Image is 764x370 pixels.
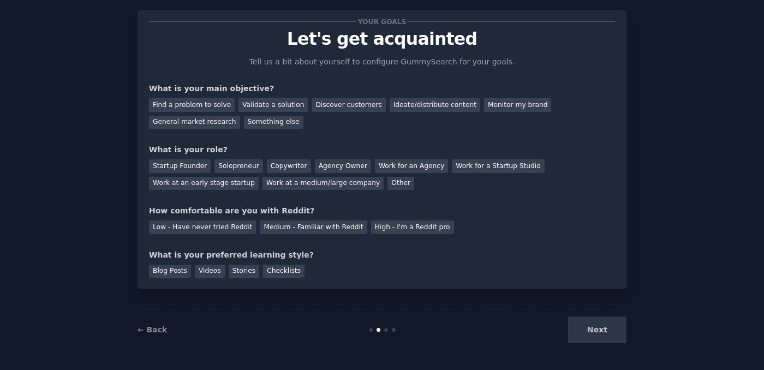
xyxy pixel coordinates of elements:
[238,98,308,112] div: Validate a solution
[387,177,414,190] div: Other
[149,265,191,278] div: Blog Posts
[149,220,256,234] div: Low - Have never tried Reddit
[390,98,480,112] div: Ideate/distribute content
[452,159,544,173] div: Work for a Startup Studio
[371,220,454,234] div: High - I'm a Reddit pro
[315,159,371,173] div: Agency Owner
[195,265,225,278] div: Videos
[149,29,615,49] p: Let's get acquainted
[149,83,615,94] div: What is your main objective?
[149,249,615,261] div: What is your preferred learning style?
[138,325,167,334] a: ← Back
[356,16,408,27] span: Your goals
[244,56,520,68] p: Tell us a bit about yourself to configure GummySearch for your goals.
[149,144,615,156] div: What is your role?
[375,159,448,173] div: Work for an Agency
[149,177,259,190] div: Work at an early stage startup
[267,159,311,173] div: Copywriter
[149,205,615,217] div: How comfortable are you with Reddit?
[149,159,211,173] div: Startup Founder
[484,98,551,112] div: Monitor my brand
[149,98,235,112] div: Find a problem to solve
[229,265,259,278] div: Stories
[149,116,240,129] div: General market research
[312,98,385,112] div: Discover customers
[214,159,262,173] div: Solopreneur
[263,265,305,278] div: Checklists
[262,177,384,190] div: Work at a medium/large company
[260,220,367,234] div: Medium - Familiar with Reddit
[244,116,303,129] div: Something else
